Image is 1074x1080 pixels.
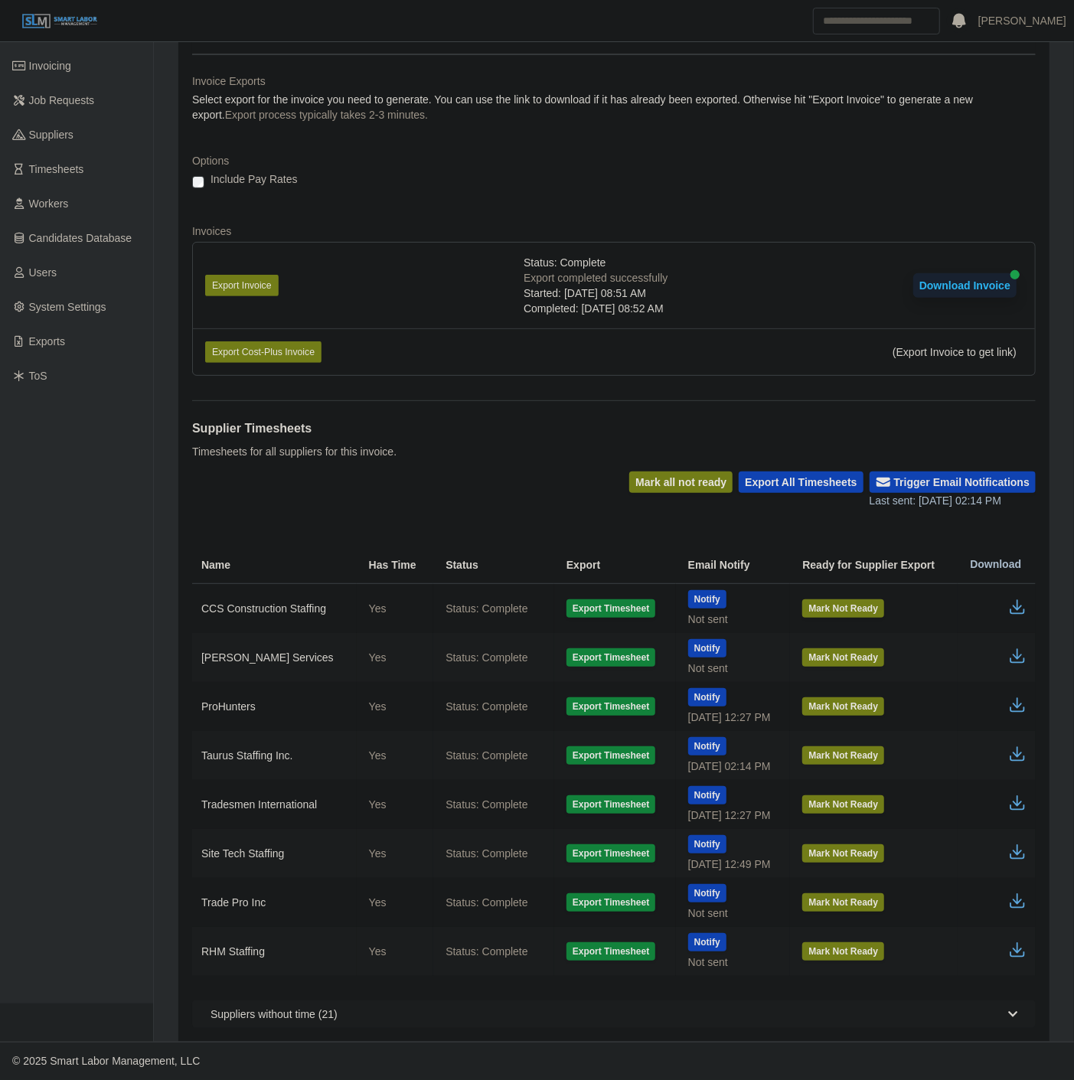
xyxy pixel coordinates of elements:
[29,60,71,72] span: Invoicing
[192,731,357,780] td: Taurus Staffing Inc.
[211,1007,338,1022] span: Suppliers without time (21)
[688,884,726,902] button: Notify
[566,795,655,814] button: Export Timesheet
[566,648,655,667] button: Export Timesheet
[357,731,434,780] td: Yes
[357,633,434,682] td: Yes
[688,856,779,872] div: [DATE] 12:49 PM
[688,639,726,657] button: Notify
[688,835,726,853] button: Notify
[688,688,726,706] button: Notify
[870,471,1036,493] button: Trigger Email Notifications
[12,1055,200,1067] span: © 2025 Smart Labor Management, LLC
[566,746,655,765] button: Export Timesheet
[192,927,357,976] td: RHM Staffing
[29,232,132,244] span: Candidates Database
[870,493,1036,509] div: Last sent: [DATE] 02:14 PM
[802,648,884,667] button: Mark Not Ready
[192,224,1036,239] dt: Invoices
[205,275,279,296] button: Export Invoice
[688,905,779,921] div: Not sent
[524,301,668,316] div: Completed: [DATE] 08:52 AM
[192,73,1036,89] dt: Invoice Exports
[225,109,428,121] span: Export process typically takes 2-3 minutes.
[446,895,527,910] span: Status: Complete
[802,893,884,912] button: Mark Not Ready
[566,893,655,912] button: Export Timesheet
[192,419,397,438] h1: Supplier Timesheets
[29,370,47,382] span: ToS
[29,266,57,279] span: Users
[205,341,322,363] button: Export Cost-Plus Invoice
[802,795,884,814] button: Mark Not Ready
[739,471,863,493] button: Export All Timesheets
[629,471,733,493] button: Mark all not ready
[566,942,655,961] button: Export Timesheet
[688,759,779,774] div: [DATE] 02:14 PM
[566,599,655,618] button: Export Timesheet
[21,13,98,30] img: SLM Logo
[802,844,884,863] button: Mark Not Ready
[688,808,779,823] div: [DATE] 12:27 PM
[676,546,791,584] th: Email Notify
[357,878,434,927] td: Yes
[446,846,527,861] span: Status: Complete
[192,878,357,927] td: Trade Pro Inc
[433,546,554,584] th: Status
[192,682,357,731] td: ProHunters
[802,746,884,765] button: Mark Not Ready
[29,197,69,210] span: Workers
[357,927,434,976] td: Yes
[688,710,779,725] div: [DATE] 12:27 PM
[192,153,1036,168] dt: Options
[357,546,434,584] th: Has Time
[192,829,357,878] td: Site Tech Staffing
[688,661,779,676] div: Not sent
[802,942,884,961] button: Mark Not Ready
[688,954,779,970] div: Not sent
[688,612,779,627] div: Not sent
[688,737,726,755] button: Notify
[688,590,726,609] button: Notify
[524,255,606,270] span: Status: Complete
[357,682,434,731] td: Yes
[192,780,357,829] td: Tradesmen International
[524,270,668,285] div: Export completed successfully
[29,163,84,175] span: Timesheets
[446,650,527,665] span: Status: Complete
[29,301,106,313] span: System Settings
[29,94,95,106] span: Job Requests
[192,584,357,634] td: CCS Construction Staffing
[29,335,65,347] span: Exports
[192,1000,1036,1028] button: Suppliers without time (21)
[566,697,655,716] button: Export Timesheet
[958,546,1036,584] th: Download
[813,8,940,34] input: Search
[357,829,434,878] td: Yes
[192,92,1036,122] dd: Select export for the invoice you need to generate. You can use the link to download if it has al...
[978,13,1066,29] a: [PERSON_NAME]
[192,444,397,459] p: Timesheets for all suppliers for this invoice.
[802,599,884,618] button: Mark Not Ready
[192,546,357,584] th: Name
[192,633,357,682] td: [PERSON_NAME] Services
[524,285,668,301] div: Started: [DATE] 08:51 AM
[446,797,527,812] span: Status: Complete
[357,780,434,829] td: Yes
[913,279,1017,292] a: Download Invoice
[446,748,527,763] span: Status: Complete
[29,129,73,141] span: Suppliers
[357,584,434,634] td: Yes
[566,844,655,863] button: Export Timesheet
[893,346,1017,358] span: (Export Invoice to get link)
[446,944,527,959] span: Status: Complete
[688,933,726,951] button: Notify
[688,786,726,804] button: Notify
[446,601,527,616] span: Status: Complete
[802,697,884,716] button: Mark Not Ready
[790,546,958,584] th: Ready for Supplier Export
[446,699,527,714] span: Status: Complete
[554,546,676,584] th: Export
[211,171,298,187] label: Include Pay Rates
[913,273,1017,298] button: Download Invoice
